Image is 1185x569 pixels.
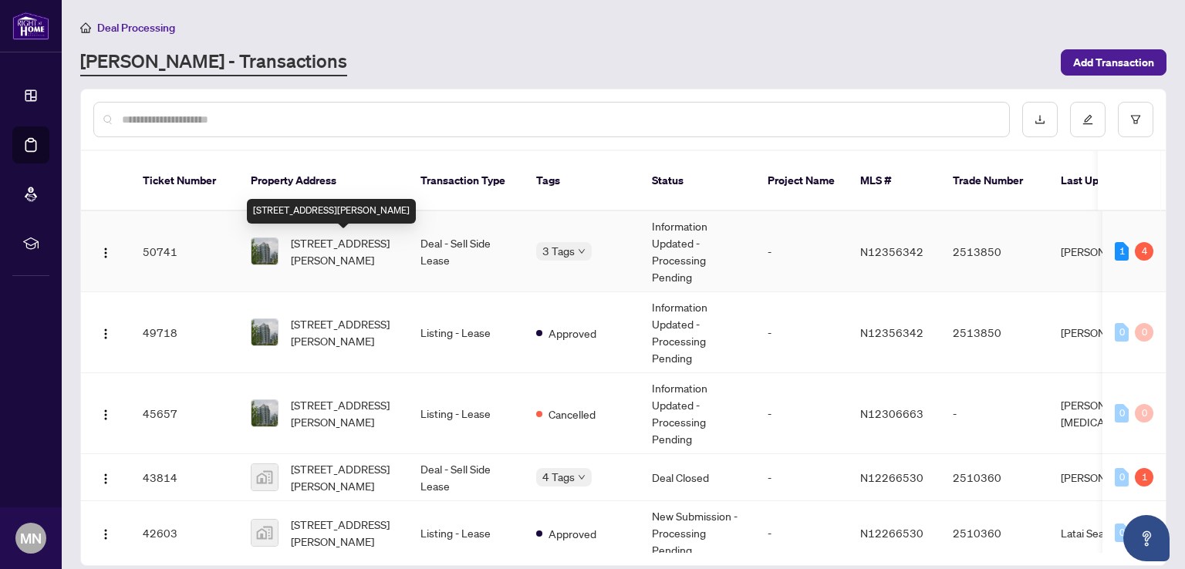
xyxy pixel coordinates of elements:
td: [PERSON_NAME] [1048,292,1164,373]
img: logo [12,12,49,40]
th: Transaction Type [408,151,524,211]
span: [STREET_ADDRESS][PERSON_NAME] [291,315,396,349]
span: MN [20,527,42,549]
button: Logo [93,239,118,264]
div: 1 [1115,242,1129,261]
td: 45657 [130,373,238,454]
span: Deal Processing [97,21,175,35]
span: filter [1130,114,1141,125]
div: 0 [1135,323,1153,342]
span: download [1035,114,1045,125]
img: thumbnail-img [252,400,278,426]
button: filter [1118,102,1153,137]
td: Deal - Sell Side Lease [408,211,524,292]
td: - [940,373,1048,454]
td: 2513850 [940,292,1048,373]
div: 0 [1115,524,1129,542]
img: Logo [100,473,112,485]
img: thumbnail-img [252,238,278,264]
button: Logo [93,465,118,490]
th: Tags [524,151,640,211]
a: [PERSON_NAME] - Transactions [80,49,347,76]
th: Last Updated By [1048,151,1164,211]
span: Approved [549,325,596,342]
td: 2510360 [940,454,1048,501]
td: Deal Closed [640,454,755,501]
span: [STREET_ADDRESS][PERSON_NAME] [291,516,396,550]
span: N12266530 [860,526,923,540]
th: Trade Number [940,151,1048,211]
img: thumbnail-img [252,464,278,490]
td: 42603 [130,501,238,565]
span: N12356342 [860,325,923,339]
div: 4 [1135,242,1153,261]
span: [STREET_ADDRESS][PERSON_NAME] [291,396,396,430]
td: 2510360 [940,501,1048,565]
button: Logo [93,401,118,426]
span: home [80,22,91,33]
img: Logo [100,528,112,540]
span: [STREET_ADDRESS][PERSON_NAME] [291,234,396,268]
button: Open asap [1123,515,1170,561]
td: [PERSON_NAME] [1048,454,1164,501]
img: Logo [100,328,112,340]
td: - [755,501,848,565]
td: Latai Seadat [1048,501,1164,565]
span: Approved [549,525,596,542]
div: 0 [1135,404,1153,423]
td: Listing - Lease [408,292,524,373]
td: [PERSON_NAME] [1048,211,1164,292]
div: 0 [1115,323,1129,342]
td: Listing - Lease [408,501,524,565]
div: 0 [1115,404,1129,423]
td: - [755,454,848,501]
div: 0 [1115,468,1129,487]
td: Information Updated - Processing Pending [640,211,755,292]
td: 43814 [130,454,238,501]
th: MLS # [848,151,940,211]
span: N12266530 [860,470,923,484]
td: [PERSON_NAME][MEDICAL_DATA] [1048,373,1164,454]
td: New Submission - Processing Pending [640,501,755,565]
button: download [1022,102,1058,137]
th: Status [640,151,755,211]
td: - [755,211,848,292]
span: Cancelled [549,406,596,423]
td: Deal - Sell Side Lease [408,454,524,501]
td: 50741 [130,211,238,292]
td: Information Updated - Processing Pending [640,373,755,454]
button: edit [1070,102,1106,137]
div: [STREET_ADDRESS][PERSON_NAME] [247,199,416,224]
div: 1 [1135,468,1153,487]
span: down [578,473,586,481]
th: Project Name [755,151,848,211]
button: Logo [93,520,118,545]
img: Logo [100,247,112,259]
th: Ticket Number [130,151,238,211]
span: [STREET_ADDRESS][PERSON_NAME] [291,460,396,494]
img: thumbnail-img [252,319,278,345]
td: 49718 [130,292,238,373]
button: Logo [93,320,118,345]
td: 2513850 [940,211,1048,292]
span: down [578,247,586,255]
span: 4 Tags [542,468,575,486]
td: Listing - Lease [408,373,524,454]
td: - [755,373,848,454]
span: Add Transaction [1073,50,1154,75]
td: Information Updated - Processing Pending [640,292,755,373]
img: thumbnail-img [252,520,278,546]
span: 3 Tags [542,242,575,260]
img: Logo [100,409,112,421]
span: edit [1082,114,1093,125]
td: - [755,292,848,373]
span: N12356342 [860,244,923,258]
button: Add Transaction [1061,49,1166,76]
th: Property Address [238,151,408,211]
span: N12306663 [860,406,923,420]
